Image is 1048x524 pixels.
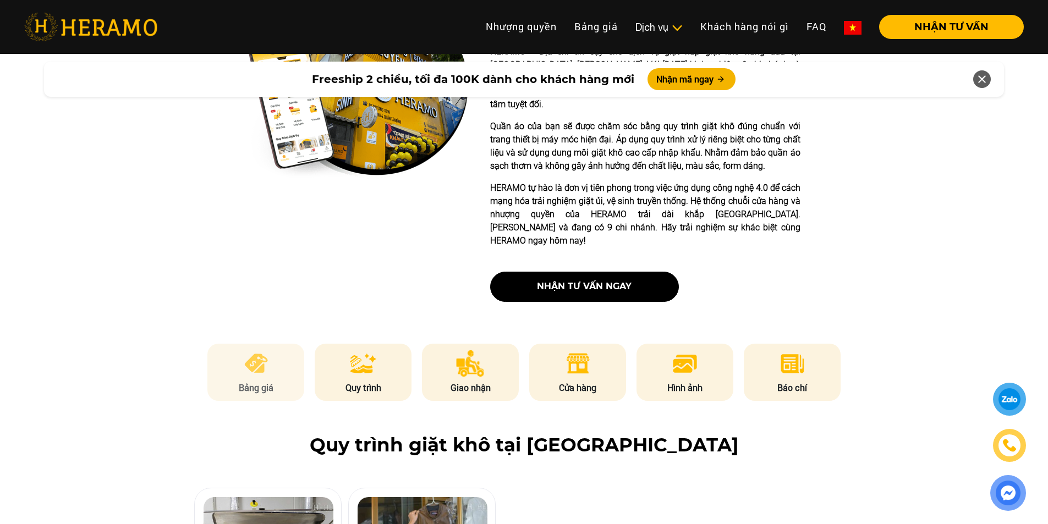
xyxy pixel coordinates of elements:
[870,22,1024,32] a: NHẬN TƯ VẤN
[490,181,800,247] p: HERAMO tự hào là đơn vị tiên phong trong việc ứng dụng công nghệ 4.0 để cách mạng hóa trải nghiệm...
[24,434,1024,456] h2: Quy trình giặt khô tại [GEOGRAPHIC_DATA]
[422,381,519,394] p: Giao nhận
[350,350,376,377] img: process.png
[692,15,798,38] a: Khách hàng nói gì
[243,350,270,377] img: pricing.png
[456,350,485,377] img: delivery.png
[24,13,157,41] img: heramo-logo.png
[637,381,733,394] p: Hình ảnh
[490,120,800,173] p: Quần áo của bạn sẽ được chăm sóc bằng quy trình giặt khô đúng chuẩn với trang thiết bị máy móc hi...
[879,15,1024,39] button: NHẬN TƯ VẤN
[744,381,841,394] p: Báo chí
[566,15,627,38] a: Bảng giá
[635,20,683,35] div: Dịch vụ
[529,381,626,394] p: Cửa hàng
[779,350,806,377] img: news.png
[671,23,683,34] img: subToggleIcon
[995,431,1024,460] a: phone-icon
[477,15,566,38] a: Nhượng quyền
[798,15,835,38] a: FAQ
[1003,439,1016,451] img: phone-icon
[672,350,698,377] img: image.png
[315,381,411,394] p: Quy trình
[490,272,679,302] button: nhận tư vấn ngay
[648,68,736,90] button: Nhận mã ngay
[312,71,634,87] span: Freeship 2 chiều, tối đa 100K dành cho khách hàng mới
[207,381,304,394] p: Bảng giá
[564,350,591,377] img: store.png
[844,21,862,35] img: vn-flag.png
